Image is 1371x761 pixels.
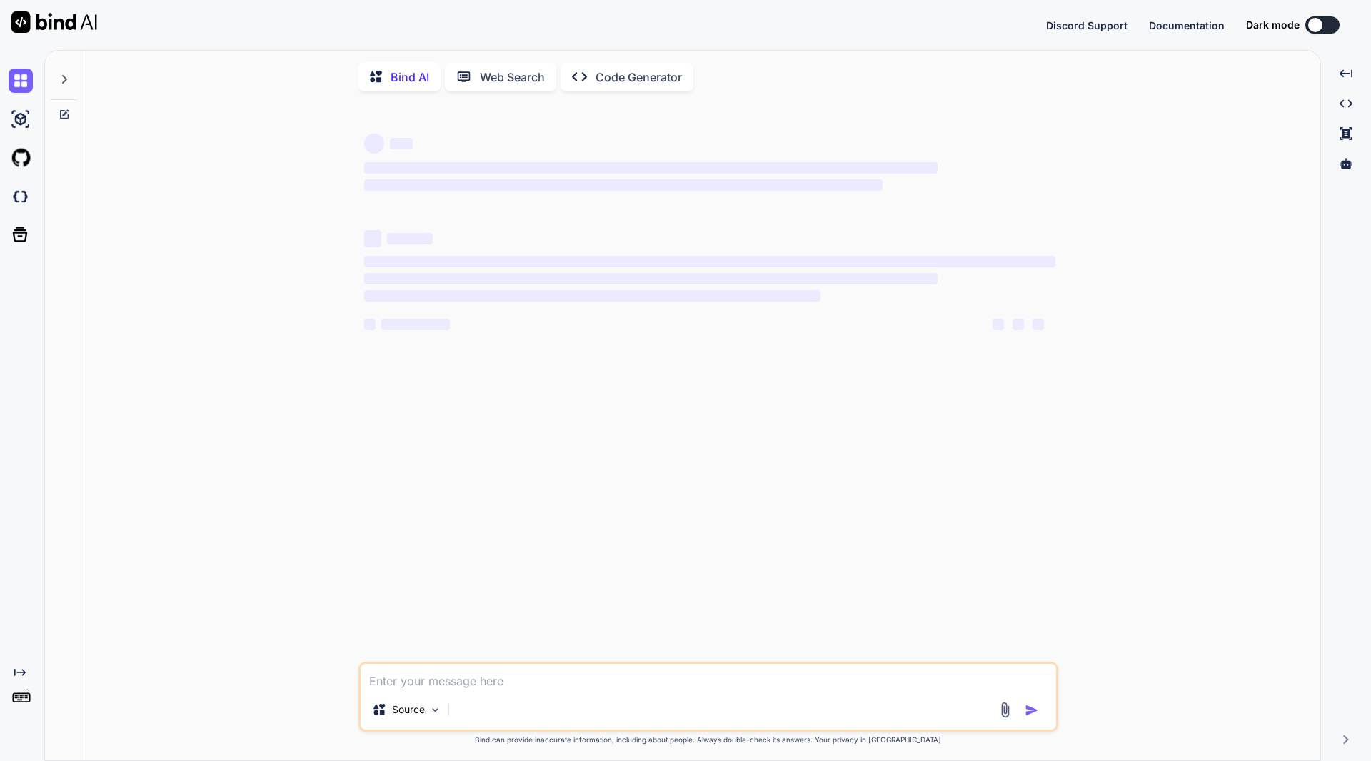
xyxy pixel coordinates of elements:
[9,146,33,170] img: githubLight
[387,233,433,244] span: ‌
[364,319,376,330] span: ‌
[997,702,1013,718] img: attachment
[381,319,450,330] span: ‌
[364,162,938,174] span: ‌
[1013,319,1024,330] span: ‌
[1149,19,1225,31] span: Documentation
[390,138,413,149] span: ‌
[1025,703,1039,717] img: icon
[364,290,820,302] span: ‌
[11,11,97,33] img: Bind AI
[358,735,1058,745] p: Bind can provide inaccurate information, including about people. Always double-check its answers....
[429,704,441,716] img: Pick Models
[1046,19,1128,31] span: Discord Support
[9,69,33,93] img: chat
[1149,18,1225,33] button: Documentation
[392,702,425,717] p: Source
[596,69,682,86] p: Code Generator
[391,69,429,86] p: Bind AI
[364,230,381,247] span: ‌
[1246,18,1300,32] span: Dark mode
[1033,319,1044,330] span: ‌
[364,256,1055,267] span: ‌
[364,179,883,191] span: ‌
[480,69,545,86] p: Web Search
[364,273,938,284] span: ‌
[993,319,1004,330] span: ‌
[364,134,384,154] span: ‌
[1046,18,1128,33] button: Discord Support
[9,107,33,131] img: ai-studio
[9,184,33,209] img: darkCloudIdeIcon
